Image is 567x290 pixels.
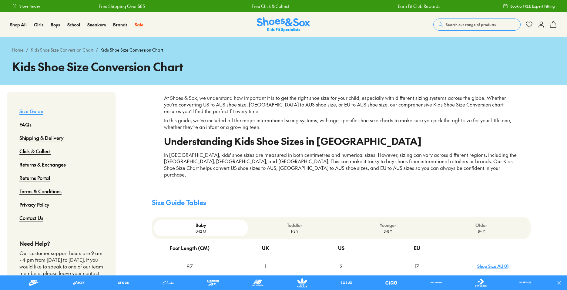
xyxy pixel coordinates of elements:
[437,222,526,228] p: Older
[157,222,245,228] p: Baby
[152,197,531,207] h4: Size Guide Tables
[12,47,24,53] a: Home
[344,222,432,228] p: Younger
[262,239,269,256] div: UK
[6,249,30,272] iframe: Gorgias live chat messenger
[164,117,518,130] p: In this guide, we’ve included all the major international sizing systems, with age-specific shoe ...
[437,228,526,234] p: 8+ Y
[51,22,60,28] a: Boys
[34,22,43,28] a: Girls
[19,118,32,131] a: FAQs
[257,17,310,32] img: SNS_Logo_Responsive.svg
[503,1,555,12] a: Book a FREE Expert Fitting
[446,22,496,27] span: Search our range of products
[19,131,64,144] a: Shipping & Delivery
[19,104,43,118] a: Size Guide
[152,258,227,275] div: 9.7
[19,158,66,171] a: Returns & Exchanges
[87,22,106,28] a: Sneakers
[135,22,143,28] a: Sale
[510,3,555,9] span: Book a FREE Expert Fitting
[157,228,245,234] p: 0-12 M
[10,22,27,28] a: Shop All
[257,17,310,32] a: Shoes & Sox
[100,47,163,53] span: Kids Shoe Size Conversion Chart
[19,144,51,158] a: Click & Collect
[113,22,127,28] a: Brands
[31,47,93,53] a: Kids Shoe Size Conversion Chart
[304,258,379,275] div: 2
[19,3,40,9] span: Store Finder
[19,184,62,198] a: Terms & Conditions
[379,258,455,275] div: 17
[164,95,518,115] p: At Shoes & Sox, we understand how important it is to get the right shoe size for your child, espe...
[228,258,303,275] div: 1
[396,3,439,9] a: Earn Fit Club Rewards
[19,171,50,184] a: Returns Portal
[414,239,420,256] div: EU
[12,1,40,12] a: Store Finder
[250,3,288,9] a: Free Click & Collect
[19,198,49,211] a: Privacy Policy
[344,228,432,234] p: 3-8 Y
[477,263,508,269] a: Shop Size AU 01
[12,47,555,53] div: / /
[250,222,339,228] p: Toddler
[97,3,143,9] a: Free Shipping Over $85
[338,239,344,256] div: US
[170,239,210,256] div: Foot Length (CM)
[67,22,80,28] a: School
[12,58,555,75] h1: Kids Shoe Size Conversion Chart
[433,19,521,31] button: Search our range of products
[250,228,339,234] p: 1-3 Y
[19,239,103,248] h4: Need Help?
[19,211,43,224] a: Contact Us
[164,152,518,178] p: In [GEOGRAPHIC_DATA], kids' shoe sizes are measured in both centimetres and numerical sizes. Howe...
[164,138,518,144] h2: Understanding Kids Shoe Sizes in [GEOGRAPHIC_DATA]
